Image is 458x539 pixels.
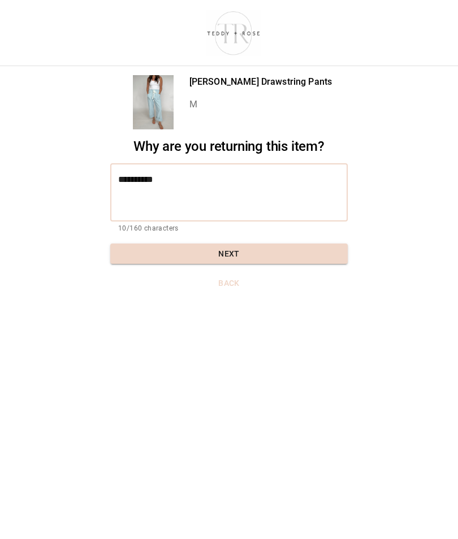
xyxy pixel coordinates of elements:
[189,98,332,111] p: M
[202,8,266,57] img: shop-teddyrose.myshopify.com-d93983e8-e25b-478f-b32e-9430bef33fdd
[110,138,348,155] h2: Why are you returning this item?
[110,244,348,264] button: Next
[189,75,332,89] p: [PERSON_NAME] Drawstring Pants
[110,273,348,294] button: Back
[118,223,340,234] p: 10/160 characters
